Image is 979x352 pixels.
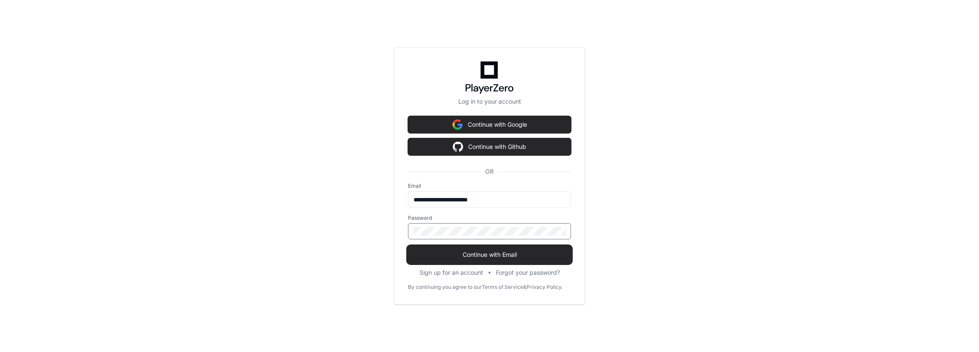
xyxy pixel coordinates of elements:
button: Continue with Email [408,246,571,263]
span: Continue with Email [408,250,571,259]
a: Terms of Service [482,284,523,291]
img: Sign in with google [452,116,463,133]
p: Log in to your account [408,97,571,106]
label: Password [408,215,571,221]
button: Forgot your password? [496,268,560,277]
img: Sign in with google [453,138,463,155]
button: Continue with Google [408,116,571,133]
label: Email [408,183,571,189]
button: Sign up for an account [420,268,483,277]
a: Privacy Policy. [527,284,562,291]
div: By continuing you agree to our [408,284,482,291]
span: OR [482,167,497,176]
div: & [523,284,527,291]
button: Continue with Github [408,138,571,155]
